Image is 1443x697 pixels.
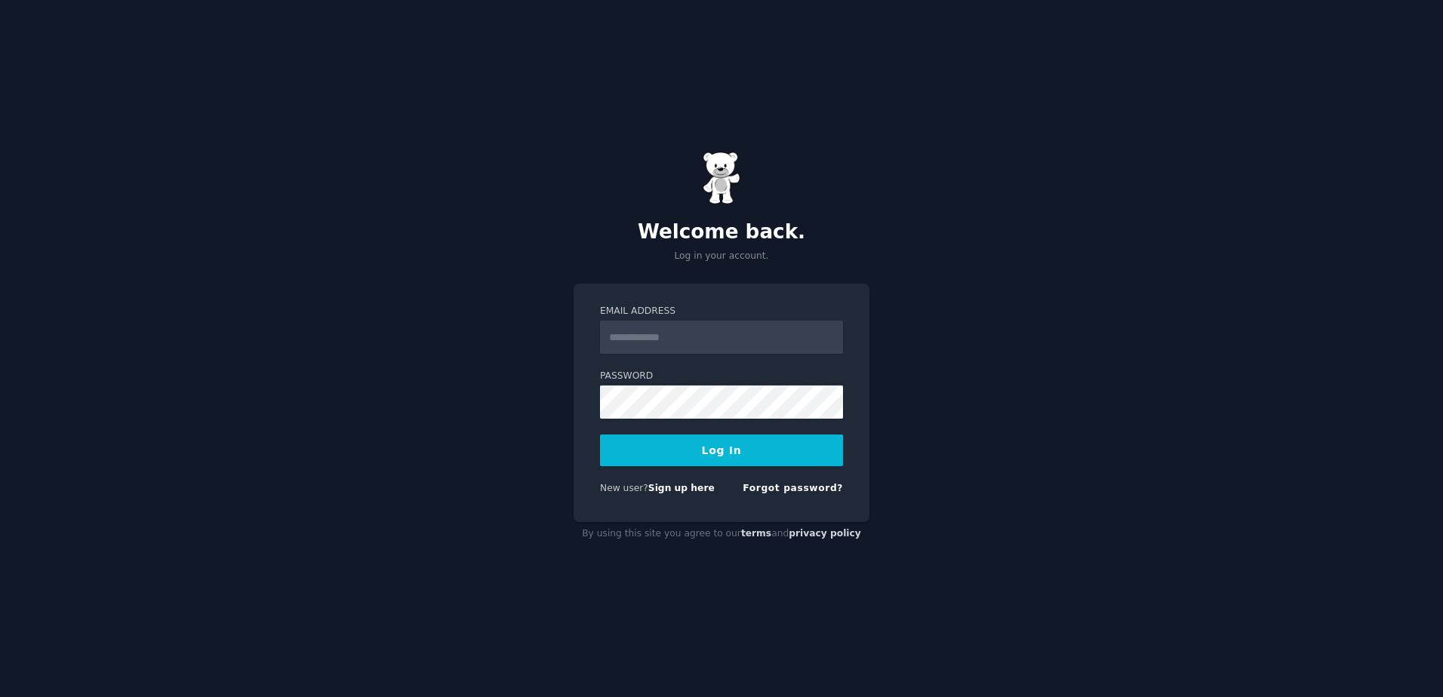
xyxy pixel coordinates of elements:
label: Password [600,370,843,383]
p: Log in your account. [574,250,869,263]
a: terms [741,528,771,539]
label: Email Address [600,305,843,318]
div: By using this site you agree to our and [574,522,869,546]
a: privacy policy [789,528,861,539]
button: Log In [600,434,843,466]
h2: Welcome back. [574,220,869,244]
img: Gummy Bear [703,152,740,204]
a: Sign up here [648,483,715,493]
a: Forgot password? [743,483,843,493]
span: New user? [600,483,648,493]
